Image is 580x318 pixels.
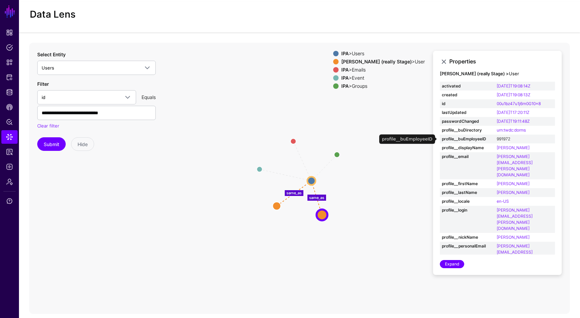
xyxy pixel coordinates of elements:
[139,94,158,101] div: Equals
[442,154,493,160] strong: profile__email
[442,234,493,240] strong: profile__nickName
[341,83,349,89] strong: IPA
[71,137,94,151] button: Hide
[449,58,555,65] h3: Properties
[1,115,18,129] a: Policy Lens
[442,207,493,213] strong: profile__login
[442,110,493,116] strong: lastUpdated
[341,67,349,73] strong: IPA
[1,41,18,54] a: Policies
[497,199,509,204] a: en-US
[6,44,13,51] span: Policies
[497,243,533,267] a: [PERSON_NAME][EMAIL_ADDRESS][PERSON_NAME][DOMAIN_NAME]
[442,92,493,98] strong: created
[1,56,18,69] a: Snippets
[497,127,526,133] a: urn:twdc:dorms
[309,195,324,200] text: same_as
[497,110,529,115] a: [DATE]T17:20:11Z
[340,75,426,81] div: > Event
[1,175,18,188] a: Admin
[379,135,435,144] div: profile__buEmployeeID
[440,71,509,76] strong: [PERSON_NAME] (really Stage) >
[6,29,13,36] span: Dashboard
[30,9,76,20] h2: Data Lens
[497,101,541,106] a: 00u1bz47u1j6rn0G10x8
[1,71,18,84] a: Protected Systems
[6,134,13,140] span: Data Lens
[1,130,18,144] a: Data Lens
[6,198,13,204] span: Support
[497,207,533,231] a: [PERSON_NAME][EMAIL_ADDRESS][PERSON_NAME][DOMAIN_NAME]
[37,123,59,128] a: Clear filter
[341,51,349,56] strong: IPA
[1,100,18,114] a: CAEP Hub
[442,101,493,107] strong: id
[497,119,530,124] a: [DATE]T19:11:48Z
[42,95,45,100] span: id
[1,160,18,174] a: Logs
[497,136,510,141] a: 991972
[340,51,426,56] div: > Users
[497,83,530,88] a: [DATE]T19:08:14Z
[497,190,530,195] a: [PERSON_NAME]
[6,148,13,155] span: Reports
[6,74,13,81] span: Protected Systems
[440,71,555,77] h4: User
[440,260,464,268] a: Expand
[442,181,493,187] strong: profile__firstName
[340,67,426,73] div: > Emails
[442,198,493,204] strong: profile__locale
[340,59,426,64] div: > User
[286,191,302,195] text: same_as
[1,145,18,159] a: Reports
[442,118,493,124] strong: passwordChanged
[442,136,493,142] strong: profile__buEmployeeID
[442,83,493,89] strong: activated
[497,154,533,177] a: [PERSON_NAME][EMAIL_ADDRESS][PERSON_NAME][DOMAIN_NAME]
[497,235,530,240] a: [PERSON_NAME]
[6,89,13,96] span: Identity Data Fabric
[442,127,493,133] strong: profile__buDirectory
[497,92,530,97] a: [DATE]T19:08:13Z
[341,59,412,64] strong: [PERSON_NAME] (really Stage)
[442,190,493,196] strong: profile__lastName
[6,178,13,185] span: Admin
[37,80,49,87] label: Filter
[341,75,349,81] strong: IPA
[6,119,13,125] span: Policy Lens
[1,26,18,39] a: Dashboard
[6,163,13,170] span: Logs
[497,181,530,186] a: [PERSON_NAME]
[442,145,493,151] strong: profile__displayName
[37,137,66,151] button: Submit
[442,243,493,249] strong: profile__personalEmail
[4,4,16,19] a: SGNL
[497,145,530,150] a: [PERSON_NAME]
[37,51,66,58] label: Select Entity
[42,65,54,71] span: Users
[6,104,13,111] span: CAEP Hub
[1,85,18,99] a: Identity Data Fabric
[6,59,13,66] span: Snippets
[340,83,426,89] div: > Groups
